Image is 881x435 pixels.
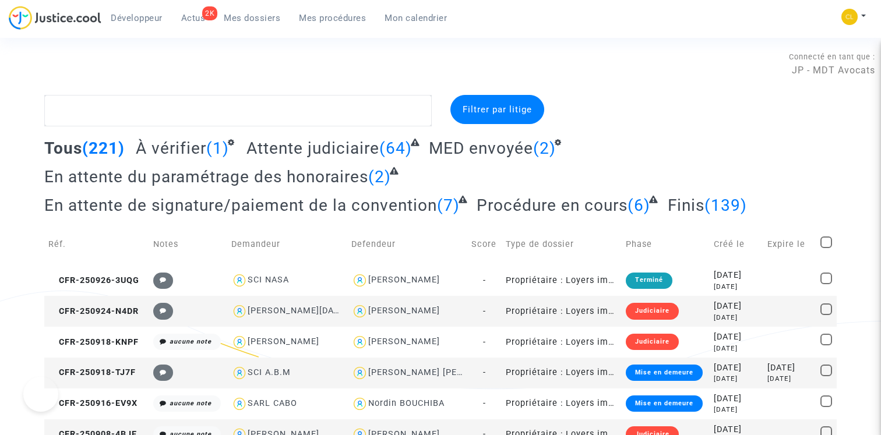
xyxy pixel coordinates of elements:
span: Procédure en cours [477,196,628,215]
div: [DATE] [714,331,759,344]
div: [PERSON_NAME] [368,306,440,316]
img: jc-logo.svg [9,6,101,30]
div: [DATE] [714,344,759,353]
div: Mise en demeure [626,395,703,412]
span: (2) [368,167,391,186]
td: Propriétaire : Loyers impayés/Charges impayées [502,296,622,327]
span: À vérifier [136,139,206,158]
img: icon-user.svg [231,395,248,412]
div: Nordin BOUCHIBA [368,398,445,408]
td: Score [467,224,502,265]
span: CFR-250916-EV9X [48,398,138,408]
span: Filtrer par litige [463,104,532,115]
div: [DATE] [767,362,813,374]
div: SARL CABO [248,398,297,408]
span: - [483,275,486,285]
div: [PERSON_NAME] [PERSON_NAME] [368,367,514,377]
span: CFR-250924-N4DR [48,306,139,316]
div: [DATE] [767,374,813,384]
span: Développeur [111,13,163,23]
span: Mon calendrier [385,13,447,23]
a: 2KActus [172,9,215,27]
td: Demandeur [227,224,347,265]
div: [PERSON_NAME] [248,337,319,346]
img: icon-user.svg [231,334,248,351]
span: CFR-250918-KNPF [48,337,139,347]
div: [DATE] [714,405,759,415]
span: Attente judiciaire [246,139,379,158]
img: icon-user.svg [351,334,368,351]
div: [PERSON_NAME] [368,275,440,285]
i: aucune note [170,338,212,345]
a: Mes dossiers [214,9,290,27]
span: (1) [206,139,229,158]
td: Propriétaire : Loyers impayés/Charges impayées [502,265,622,296]
td: Propriétaire : Loyers impayés/Charges impayées [502,327,622,358]
img: icon-user.svg [351,395,368,412]
td: Réf. [44,224,149,265]
td: Type de dossier [502,224,622,265]
td: Expire le [763,224,817,265]
span: CFR-250926-3UQG [48,275,139,285]
div: SCI NASA [248,275,289,285]
img: icon-user.svg [351,303,368,320]
img: icon-user.svg [231,272,248,289]
span: (2) [533,139,556,158]
span: MED envoyée [429,139,533,158]
span: Finis [668,196,704,215]
span: - [483,337,486,347]
img: icon-user.svg [351,272,368,289]
i: aucune note [170,399,212,407]
a: Mes procédures [290,9,375,27]
span: - [483,306,486,316]
div: Judiciaire [626,303,679,319]
div: [PERSON_NAME][DATE] [248,306,347,316]
td: Créé le [710,224,763,265]
div: 2K [202,6,217,20]
div: Judiciaire [626,334,679,350]
span: (7) [437,196,460,215]
iframe: Help Scout Beacon - Open [23,377,58,412]
span: - [483,367,486,377]
td: Notes [149,224,227,265]
a: Mon calendrier [375,9,456,27]
span: Tous [44,139,82,158]
td: Defendeur [347,224,467,265]
div: [DATE] [714,374,759,384]
img: f0b917ab549025eb3af43f3c4438ad5d [841,9,858,25]
div: Terminé [626,273,672,289]
div: [PERSON_NAME] [368,337,440,346]
span: (221) [82,139,125,158]
span: (6) [628,196,650,215]
img: icon-user.svg [231,365,248,381]
td: Propriétaire : Loyers impayés/Charges impayées [502,388,622,419]
td: Propriétaire : Loyers impayés/Charges impayées [502,358,622,388]
span: Actus [181,13,206,23]
div: [DATE] [714,392,759,405]
span: Mes dossiers [224,13,280,23]
div: [DATE] [714,313,759,323]
a: Développeur [101,9,172,27]
div: [DATE] [714,269,759,282]
span: En attente de signature/paiement de la convention [44,196,437,215]
span: Mes procédures [299,13,366,23]
div: [DATE] [714,362,759,374]
span: (139) [704,196,747,215]
span: CFR-250918-TJ7F [48,367,136,377]
img: icon-user.svg [351,365,368,381]
span: - [483,398,486,408]
div: Mise en demeure [626,365,703,381]
div: [DATE] [714,282,759,292]
div: [DATE] [714,300,759,313]
span: Connecté en tant que : [789,52,875,61]
span: En attente du paramétrage des honoraires [44,167,368,186]
img: icon-user.svg [231,303,248,320]
div: SCI A.B.M [248,367,291,377]
span: (64) [379,139,412,158]
td: Phase [622,224,710,265]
